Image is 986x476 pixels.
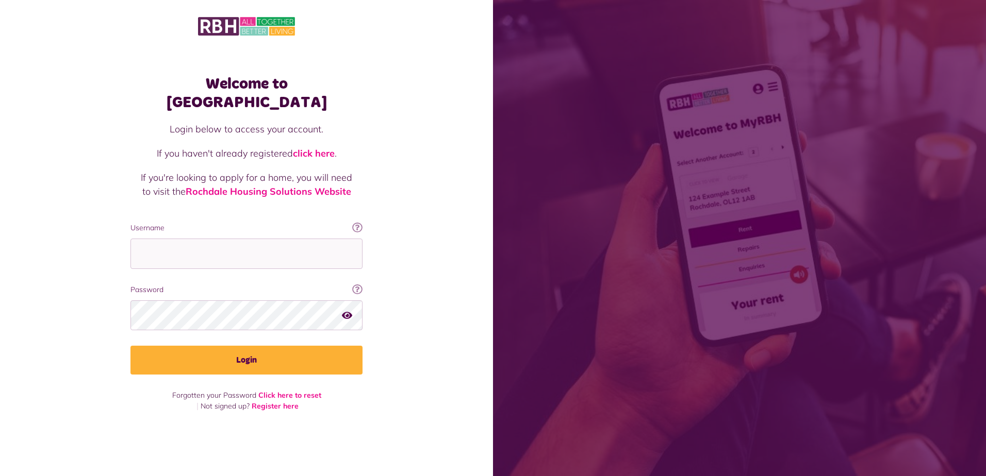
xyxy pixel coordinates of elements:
[293,147,335,159] a: click here
[130,284,363,295] label: Password
[258,390,321,400] a: Click here to reset
[252,401,299,411] a: Register here
[172,390,256,400] span: Forgotten your Password
[201,401,250,411] span: Not signed up?
[186,185,351,197] a: Rochdale Housing Solutions Website
[141,146,352,160] p: If you haven't already registered .
[130,75,363,112] h1: Welcome to [GEOGRAPHIC_DATA]
[130,223,363,233] label: Username
[141,171,352,198] p: If you're looking to apply for a home, you will need to visit the
[198,15,295,37] img: MyRBH
[130,346,363,375] button: Login
[141,122,352,136] p: Login below to access your account.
